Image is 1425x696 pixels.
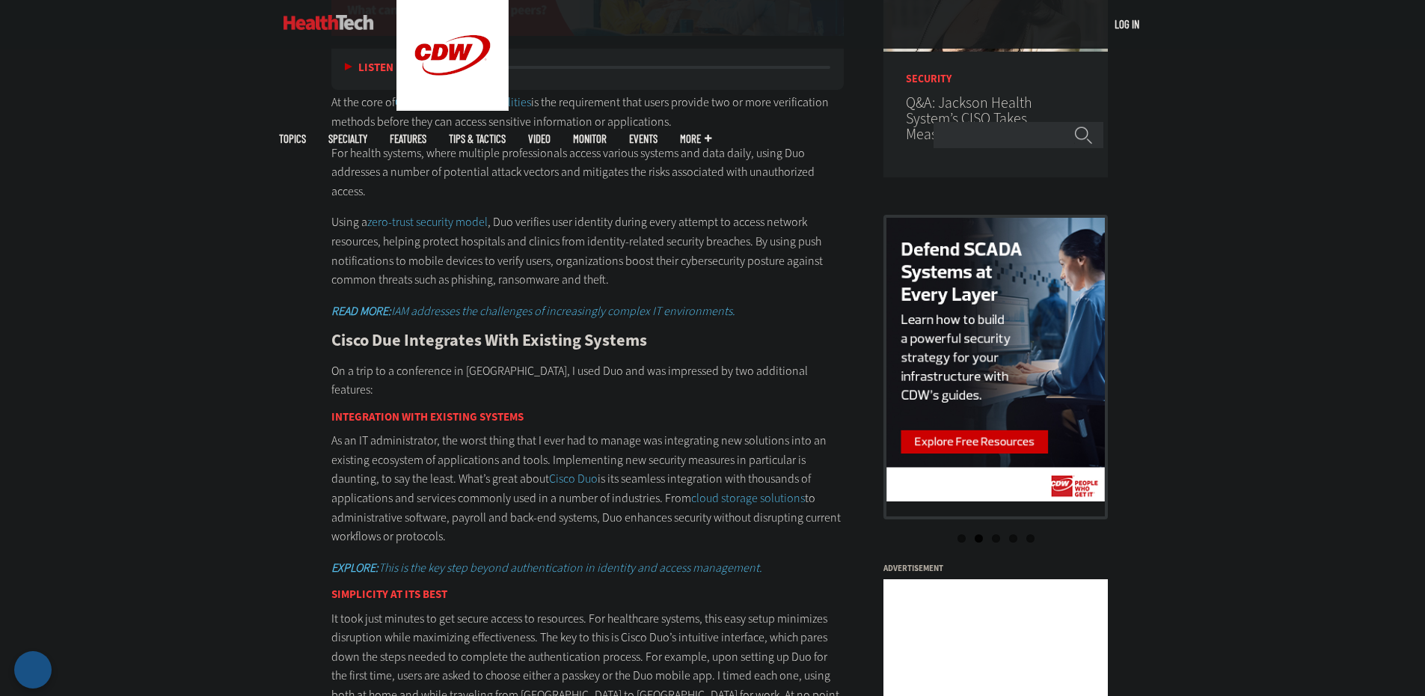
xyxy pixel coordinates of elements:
[331,560,762,576] em: This is the key step beyond authentication in identity and access management.
[331,431,845,546] p: As an IT administrator, the worst thing that I ever had to manage was integrating new solutions i...
[331,303,391,319] strong: READ MORE:
[886,218,1105,504] img: scada right rail
[331,412,845,423] h3: Integration with Existing Systems
[331,560,379,576] strong: EXPLORE:
[284,15,374,30] img: Home
[1026,534,1035,543] a: 5
[1115,17,1139,31] a: Log in
[331,361,845,400] p: On a trip to a conference in [GEOGRAPHIC_DATA], I used Duo and was impressed by two additional fe...
[14,651,52,689] button: Open Preferences
[331,303,735,319] a: READ MORE:IAM addresses the challenges of increasingly complex IT environments.
[331,144,845,201] p: For health systems, where multiple professionals access various systems and data daily, using Duo...
[390,133,426,144] a: Features
[367,214,488,230] a: zero-trust security model
[629,133,658,144] a: Events
[992,534,1000,543] a: 3
[14,651,52,689] div: Cookie Settings
[883,564,1108,573] h3: Advertisement
[279,133,306,144] span: Topics
[331,332,845,349] h2: Cisco Due Integrates With Existing Systems
[906,93,1074,144] a: Q&A: Jackson Health System’s CISO Takes Measured Steps for Security
[396,99,509,115] a: CDW
[549,471,598,486] a: Cisco Duo
[1115,16,1139,32] div: User menu
[331,589,845,600] h3: Simplicity at Its Best
[331,303,735,319] em: IAM addresses the challenges of increasingly complex IT environments.
[331,560,762,576] a: EXPLORE:This is the key step beyond authentication in identity and access management.
[680,133,711,144] span: More
[975,534,983,543] a: 2
[1009,534,1017,543] a: 4
[449,133,506,144] a: Tips & Tactics
[328,133,367,144] span: Specialty
[957,534,966,543] a: 1
[528,133,551,144] a: Video
[573,133,607,144] a: MonITor
[331,213,845,289] p: Using a , Duo verifies user identity during every attempt to access network resources, helping pr...
[691,490,805,506] a: cloud storage solutions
